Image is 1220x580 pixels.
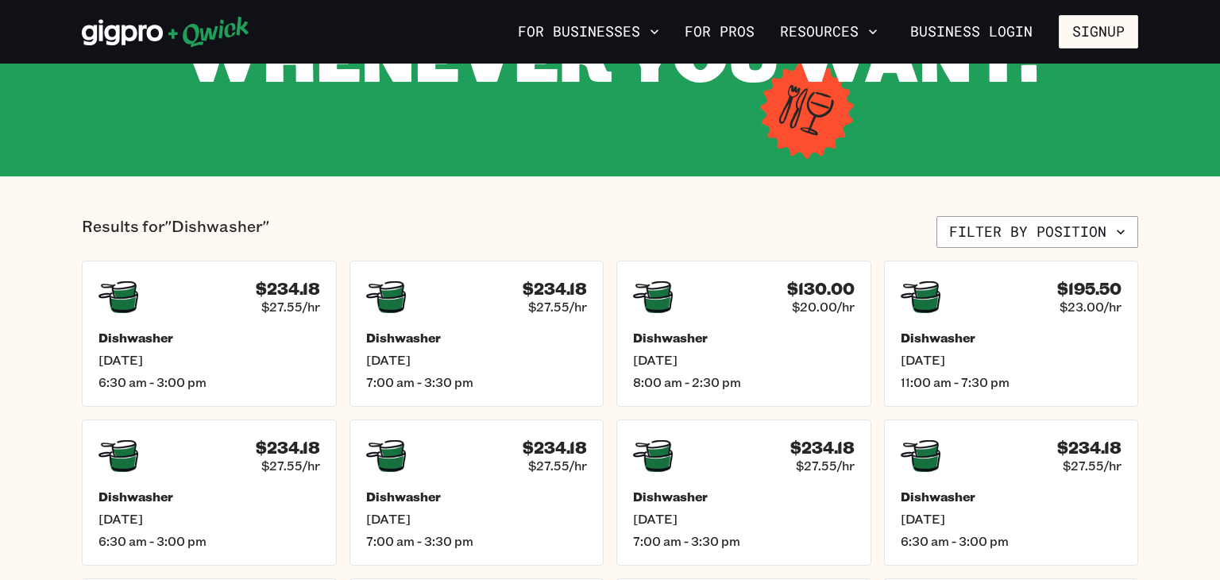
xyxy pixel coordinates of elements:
button: Signup [1059,15,1138,48]
a: Business Login [897,15,1046,48]
span: 6:30 am - 3:00 pm [98,374,320,390]
button: For Businesses [512,18,666,45]
a: $234.18$27.55/hrDishwasher[DATE]7:00 am - 3:30 pm [349,261,604,407]
h5: Dishwasher [901,330,1122,346]
span: 8:00 am - 2:30 pm [633,374,855,390]
span: [DATE] [633,511,855,527]
h5: Dishwasher [98,330,320,346]
span: $27.55/hr [528,458,587,474]
span: $27.55/hr [261,299,320,315]
span: $27.55/hr [528,299,587,315]
span: $23.00/hr [1060,299,1122,315]
span: $27.55/hr [796,458,855,474]
a: $234.18$27.55/hrDishwasher[DATE]6:30 am - 3:00 pm [884,420,1139,566]
a: For Pros [678,18,761,45]
span: $20.00/hr [792,299,855,315]
span: [DATE] [366,511,588,527]
span: [DATE] [633,352,855,368]
a: $234.18$27.55/hrDishwasher[DATE]6:30 am - 3:00 pm [82,420,337,566]
h4: $234.18 [523,438,587,458]
span: 6:30 am - 3:00 pm [901,533,1122,549]
span: 7:00 am - 3:30 pm [633,533,855,549]
span: [DATE] [901,352,1122,368]
h4: $234.18 [523,279,587,299]
h4: $195.50 [1057,279,1122,299]
h4: $234.18 [1057,438,1122,458]
span: 6:30 am - 3:00 pm [98,533,320,549]
h5: Dishwasher [98,489,320,505]
h5: Dishwasher [366,330,588,346]
h5: Dishwasher [901,489,1122,505]
h5: Dishwasher [633,330,855,346]
span: 11:00 am - 7:30 pm [901,374,1122,390]
a: $195.50$23.00/hrDishwasher[DATE]11:00 am - 7:30 pm [884,261,1139,407]
button: Filter by position [936,216,1138,248]
span: $27.55/hr [261,458,320,474]
h4: $130.00 [787,279,855,299]
a: $234.18$27.55/hrDishwasher[DATE]6:30 am - 3:00 pm [82,261,337,407]
span: $27.55/hr [1063,458,1122,474]
a: $234.18$27.55/hrDishwasher[DATE]7:00 am - 3:30 pm [616,420,871,566]
span: [DATE] [366,352,588,368]
h5: Dishwasher [633,489,855,505]
button: Resources [774,18,884,45]
span: 7:00 am - 3:30 pm [366,374,588,390]
h4: $234.18 [790,438,855,458]
span: 7:00 am - 3:30 pm [366,533,588,549]
h4: $234.18 [256,438,320,458]
p: Results for "Dishwasher" [82,216,269,248]
span: [DATE] [901,511,1122,527]
h4: $234.18 [256,279,320,299]
a: $234.18$27.55/hrDishwasher[DATE]7:00 am - 3:30 pm [349,420,604,566]
span: [DATE] [98,352,320,368]
a: $130.00$20.00/hrDishwasher[DATE]8:00 am - 2:30 pm [616,261,871,407]
span: [DATE] [98,511,320,527]
h5: Dishwasher [366,489,588,505]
